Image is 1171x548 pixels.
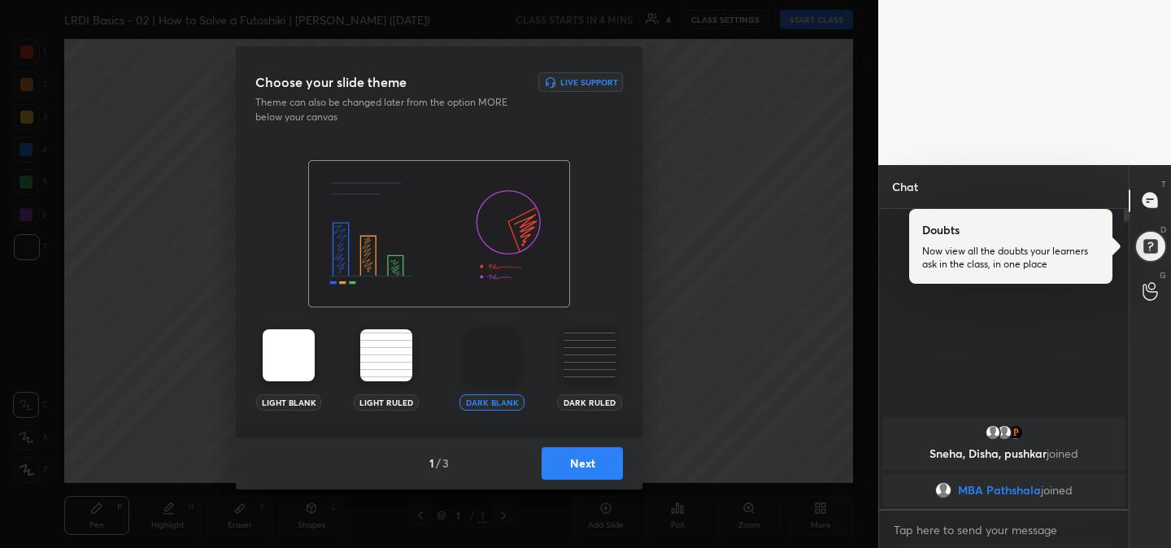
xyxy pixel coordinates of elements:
p: D [1160,224,1166,236]
h4: 3 [442,454,449,472]
img: lightRuledTheme.002cd57a.svg [360,329,412,381]
img: darkThemeBanner.f801bae7.svg [308,160,570,308]
p: Chat [879,165,931,208]
span: joined [1041,484,1073,497]
img: thumbnail.jpg [1008,424,1024,441]
img: default.png [985,424,1001,441]
img: darkTheme.aa1caeba.svg [466,329,518,381]
img: default.png [935,482,951,498]
p: Sneha, Disha, pushkar [893,447,1115,460]
p: T [1161,178,1166,190]
p: G [1160,269,1166,281]
img: darkRuledTheme.359fb5fd.svg [564,329,616,381]
span: MBA Pathshala [958,484,1041,497]
div: Light Ruled [354,394,419,411]
div: Dark Blank [459,394,525,411]
h3: Choose your slide theme [255,72,407,92]
span: joined [1047,446,1078,461]
div: Dark Ruled [557,394,622,411]
img: default.png [996,424,1012,441]
img: lightTheme.5bb83c5b.svg [263,329,315,381]
button: Next [542,447,623,480]
div: Light Blank [256,394,321,411]
h6: Live Support [560,78,618,86]
p: Theme can also be changed later from the option MORE below your canvas [255,95,519,124]
div: grid [879,415,1129,510]
h4: 1 [429,454,434,472]
h4: / [436,454,441,472]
